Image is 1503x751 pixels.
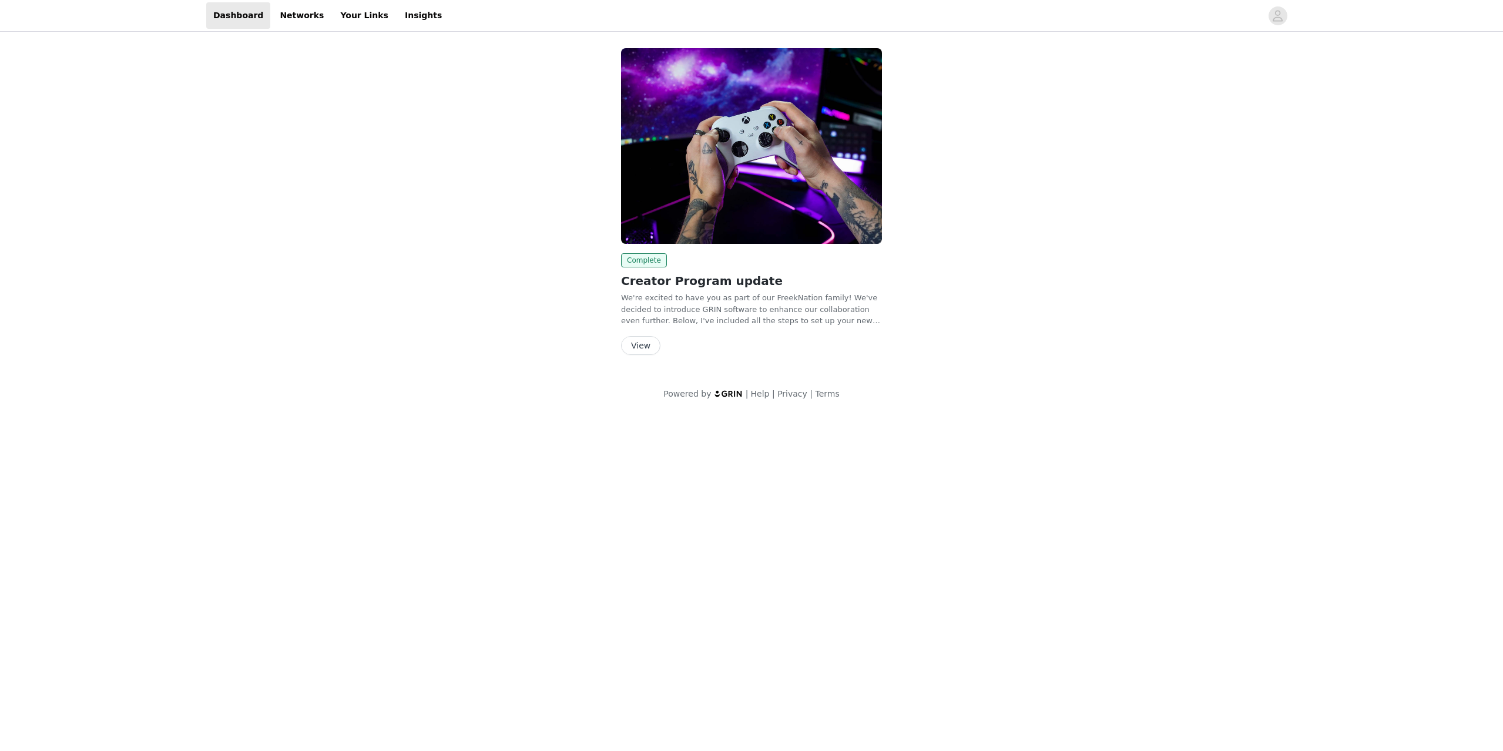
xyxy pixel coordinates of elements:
[810,389,813,398] span: |
[1272,6,1283,25] div: avatar
[777,389,807,398] a: Privacy
[398,2,449,29] a: Insights
[621,253,667,267] span: Complete
[621,272,882,290] h2: Creator Program update
[206,2,270,29] a: Dashboard
[772,389,775,398] span: |
[751,389,770,398] a: Help
[621,341,660,350] a: View
[273,2,331,29] a: Networks
[815,389,839,398] a: Terms
[621,48,882,244] img: KontrolFreek (NA)
[714,390,743,397] img: logo
[333,2,395,29] a: Your Links
[663,389,711,398] span: Powered by
[621,292,882,327] p: We're excited to have you as part of our FreekNation family! We've decided to introduce GRIN soft...
[621,336,660,355] button: View
[746,389,749,398] span: |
